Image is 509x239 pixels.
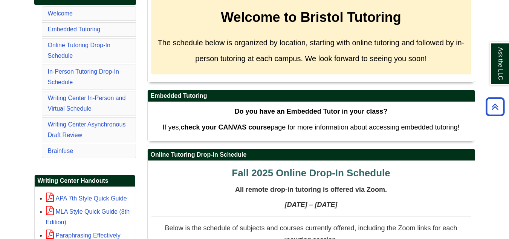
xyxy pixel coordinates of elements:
[221,9,401,25] strong: Welcome to Bristol Tutoring
[48,95,126,112] a: Writing Center In-Person and Virtual Schedule
[46,208,130,225] a: MLA Style Quick Guide (8th Edition)
[235,108,388,115] strong: Do you have an Embedded Tutor in your class?
[148,149,475,161] h2: Online Tutoring Drop-In Schedule
[48,148,73,154] a: Brainfuse
[48,42,110,59] a: Online Tutoring Drop-In Schedule
[148,90,475,102] h2: Embedded Tutoring
[46,195,127,202] a: APA 7th Style Quick Guide
[48,68,119,85] a: In-Person Tutoring Drop-In Schedule
[232,167,390,179] span: Fall 2025 Online Drop-In Schedule
[162,123,459,131] span: If yes, page for more information about accessing embedded tutoring!
[48,121,126,138] a: Writing Center Asynchronous Draft Review
[48,10,73,17] a: Welcome
[483,102,507,112] a: Back to Top
[35,175,135,187] h2: Writing Center Handouts
[180,123,271,131] strong: check your CANVAS course
[48,26,101,32] a: Embedded Tutoring
[285,201,337,208] strong: [DATE] – [DATE]
[158,39,465,63] span: The schedule below is organized by location, starting with online tutoring and followed by in-per...
[235,186,387,193] span: All remote drop-in tutoring is offered via Zoom.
